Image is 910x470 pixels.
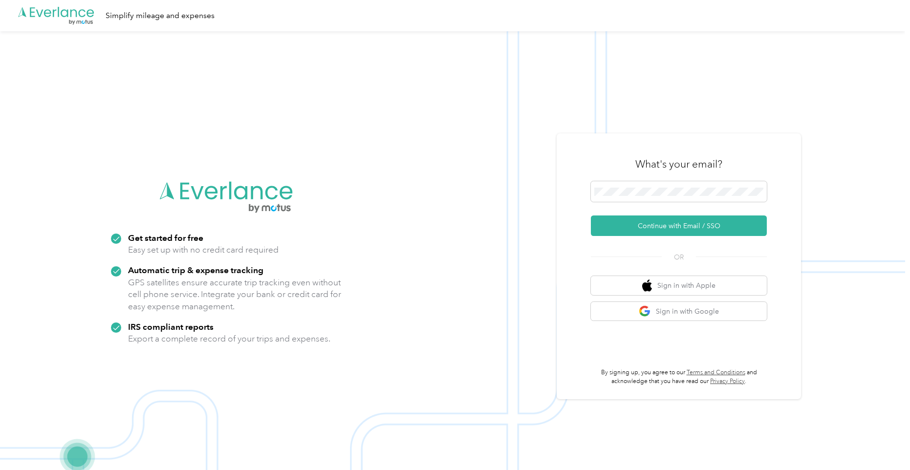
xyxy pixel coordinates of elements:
[662,252,696,262] span: OR
[128,277,342,313] p: GPS satellites ensure accurate trip tracking even without cell phone service. Integrate your bank...
[642,279,652,292] img: apple logo
[128,321,214,332] strong: IRS compliant reports
[128,233,203,243] strong: Get started for free
[591,302,767,321] button: google logoSign in with Google
[639,305,651,318] img: google logo
[591,215,767,236] button: Continue with Email / SSO
[591,368,767,385] p: By signing up, you agree to our and acknowledge that you have read our .
[106,10,215,22] div: Simplify mileage and expenses
[128,244,279,256] p: Easy set up with no credit card required
[591,276,767,295] button: apple logoSign in with Apple
[128,265,263,275] strong: Automatic trip & expense tracking
[710,378,745,385] a: Privacy Policy
[687,369,745,376] a: Terms and Conditions
[635,157,722,171] h3: What's your email?
[128,333,330,345] p: Export a complete record of your trips and expenses.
